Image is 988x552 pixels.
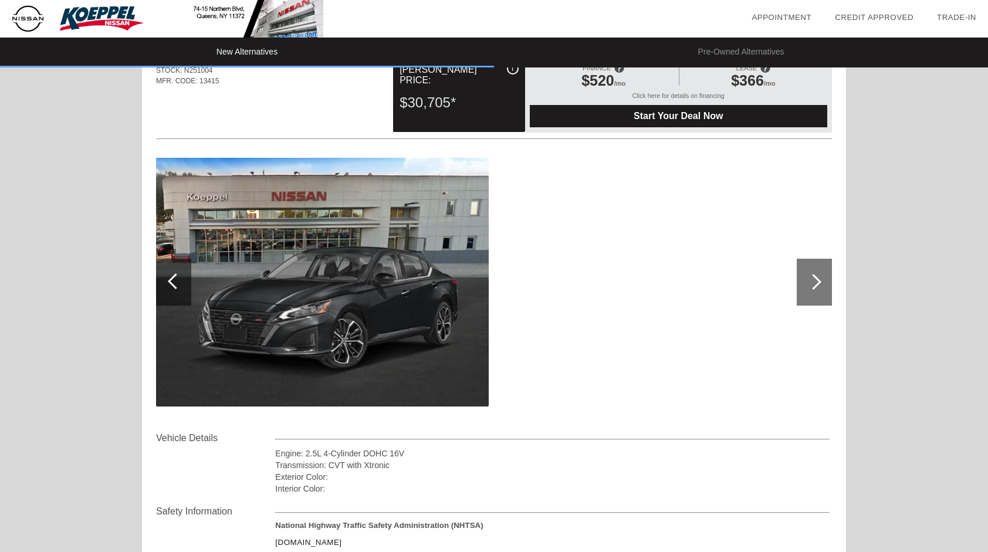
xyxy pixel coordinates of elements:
div: Engine: 2.5L 4-Cylinder DOHC 16V [275,448,830,459]
a: [DOMAIN_NAME] [275,538,341,547]
div: Quoted on [DATE] 12:31:15 PM [156,104,832,123]
span: $520 [581,72,614,89]
a: Trade-In [937,13,976,22]
div: $30,705* [400,87,518,118]
span: 13415 [199,77,219,85]
div: Transmission: CVT with Xtronic [275,459,830,471]
div: Interior Color: [275,483,830,495]
span: $366 [731,72,764,89]
a: Appointment [752,13,811,22]
div: /mo [685,72,821,92]
strong: National Highway Traffic Safety Administration (NHTSA) [275,521,483,530]
img: 52ec1ffb-8c3f-49f4-8505-f6956e25cc7f.jpg [156,158,489,407]
div: Exterior Color: [275,471,830,483]
a: Credit Approved [835,13,913,22]
div: Click here for details on financing [530,92,827,105]
div: Safety Information [156,504,275,519]
span: MFR. CODE: [156,77,198,85]
span: Start Your Deal Now [544,111,813,121]
li: Pre-Owned Alternatives [494,38,988,67]
div: /mo [536,72,672,92]
div: Vehicle Details [156,431,275,445]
